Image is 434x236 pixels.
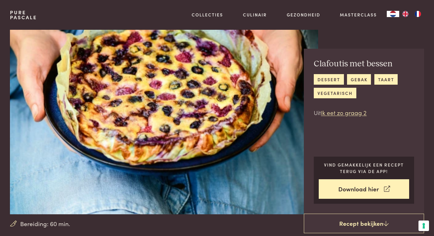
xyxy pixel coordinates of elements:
aside: Language selected: Nederlands [387,11,424,17]
div: Language [387,11,399,17]
span: Bereiding: 60 min. [20,219,70,228]
p: Uit [314,108,414,117]
a: Download hier [319,179,409,199]
p: Vind gemakkelijk een recept terug via de app! [319,162,409,174]
img: Clafoutis met bessen [10,30,318,214]
a: Recept bekijken [304,214,424,234]
a: Masterclass [340,11,377,18]
a: Collecties [192,11,223,18]
a: vegetarisch [314,88,356,98]
a: gebak [347,74,371,84]
a: Ik eet zo graag 2 [321,108,367,117]
button: Uw voorkeuren voor toestemming voor trackingtechnologieën [418,220,429,231]
ul: Language list [399,11,424,17]
h2: Clafoutis met bessen [314,59,414,69]
a: PurePascale [10,10,37,20]
a: Culinair [243,11,267,18]
a: NL [387,11,399,17]
a: FR [412,11,424,17]
a: Gezondheid [287,11,320,18]
a: dessert [314,74,344,84]
a: EN [399,11,412,17]
a: taart [374,74,398,84]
